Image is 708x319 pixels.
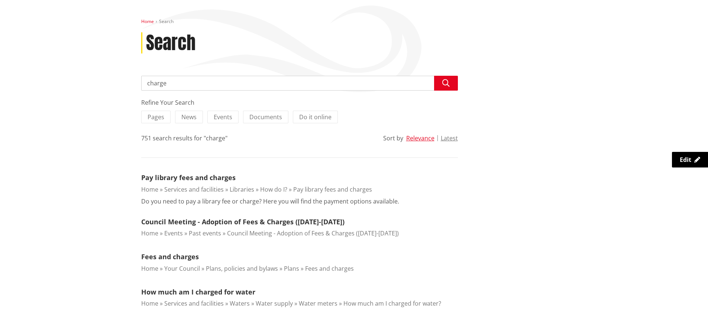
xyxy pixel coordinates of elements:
a: Fees and charges [141,252,199,261]
a: Services and facilities [164,185,224,193]
a: Plans [284,264,299,273]
a: How do I? [260,185,287,193]
span: Do it online [299,113,332,121]
a: Home [141,185,158,193]
a: Events [164,229,183,237]
button: Relevance [406,135,434,141]
span: Pages [148,113,164,121]
p: Do you need to pay a library fee or charge? Here you will find the payment options available. [141,197,399,206]
a: Libraries [230,185,254,193]
h1: Search [146,32,195,54]
a: Home [141,299,158,307]
span: Edit [680,156,691,164]
a: Edit [672,152,708,167]
a: Home [141,264,158,273]
a: Water supply [256,299,293,307]
a: Plans, policies and bylaws [206,264,278,273]
a: Services and facilities [164,299,224,307]
a: Waters [230,299,250,307]
div: Sort by [383,134,403,143]
a: Pay library fees and charges [293,185,372,193]
span: Events [214,113,232,121]
a: Council Meeting - Adoption of Fees & Charges ([DATE]-[DATE]) [141,217,345,226]
div: 751 search results for "charge" [141,134,227,143]
div: Refine Your Search [141,98,458,107]
a: Your Council [164,264,200,273]
a: Fees and charges [305,264,354,273]
a: Home [141,18,154,25]
nav: breadcrumb [141,19,567,25]
input: Search input [141,76,458,91]
a: Water meters [299,299,337,307]
a: Past events [189,229,221,237]
a: How much am I charged for water? [343,299,441,307]
span: News [181,113,197,121]
span: Documents [249,113,282,121]
a: Council Meeting - Adoption of Fees & Charges ([DATE]-[DATE]) [227,229,399,237]
iframe: Messenger Launcher [674,288,701,315]
a: Pay library fees and charges [141,173,236,182]
a: Home [141,229,158,237]
span: Search [159,18,174,25]
a: How much am I charged for water [141,287,255,296]
button: Latest [441,135,458,141]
